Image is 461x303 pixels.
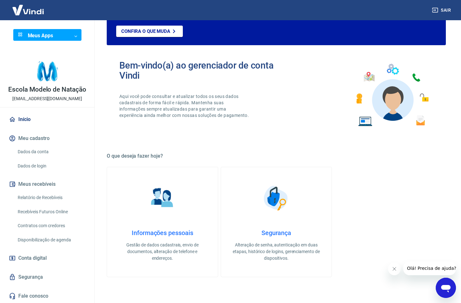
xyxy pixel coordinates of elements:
a: Fale conosco [8,289,87,303]
p: Alteração de senha, autenticação em duas etapas, histórico de logins, gerenciamento de dispositivos. [231,242,322,262]
button: Meu cadastro [8,131,87,145]
button: Sair [431,4,453,16]
img: Vindi [8,0,49,20]
iframe: Mensagem da empresa [403,261,456,275]
p: Aqui você pode consultar e atualizar todos os seus dados cadastrais de forma fácil e rápida. Mant... [119,93,250,118]
h2: Bem-vindo(a) ao gerenciador de conta Vindi [119,60,276,81]
a: Dados de login [15,160,87,173]
a: Informações pessoaisInformações pessoaisGestão de dados cadastrais, envio de documentos, alteraçã... [107,167,218,277]
span: Conta digital [18,254,47,263]
img: Informações pessoais [147,182,178,214]
a: Recebíveis Futuros Online [15,205,87,218]
img: Segurança [260,182,292,214]
h4: Informações pessoais [117,229,208,237]
iframe: Fechar mensagem [388,263,401,275]
a: Confira o que muda [116,26,183,37]
iframe: Botão para abrir a janela de mensagens [436,278,456,298]
h5: O que deseja fazer hoje? [107,153,446,159]
a: Relatório de Recebíveis [15,191,87,204]
button: Meus recebíveis [8,177,87,191]
a: SegurançaSegurançaAlteração de senha, autenticação em duas etapas, histórico de logins, gerenciam... [221,167,332,277]
a: Contratos com credores [15,219,87,232]
a: Segurança [8,270,87,284]
img: Imagem de um avatar masculino com diversos icones exemplificando as funcionalidades do gerenciado... [350,60,433,130]
p: Confira o que muda [121,28,170,34]
p: Gestão de dados cadastrais, envio de documentos, alteração de telefone e endereços. [117,242,208,262]
img: cce663ff-9d0f-45e1-bba7-93d5c726afab.jpeg [35,58,60,84]
a: Disponibilização de agenda [15,233,87,246]
p: [EMAIL_ADDRESS][DOMAIN_NAME] [12,95,82,102]
a: Conta digital [8,251,87,265]
h4: Segurança [231,229,322,237]
a: Início [8,112,87,126]
p: Escola Modelo de Natação [8,86,86,93]
span: Olá! Precisa de ajuda? [4,4,53,9]
a: Dados da conta [15,145,87,158]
